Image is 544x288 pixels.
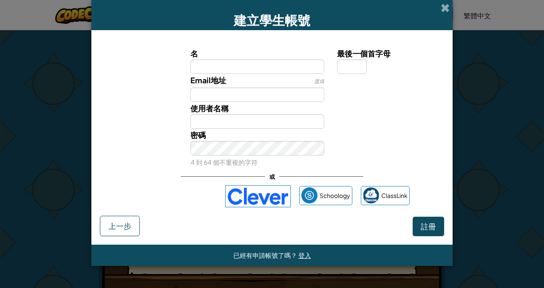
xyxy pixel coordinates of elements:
[363,187,379,203] img: classlink-logo-small.png
[225,185,291,207] img: clever-logo-blue.png
[381,189,408,202] span: ClassLink
[421,221,436,231] span: 註冊
[108,221,131,231] span: 上一步
[298,251,311,259] a: 登入
[190,130,206,140] span: 密碼
[190,75,226,85] span: Email地址
[320,189,350,202] span: Schoology
[100,216,140,236] button: 上一步
[234,12,310,28] span: 建立學生帳號
[233,251,298,259] span: 已經有申請帳號了嗎？
[190,103,229,113] span: 使用者名稱
[130,187,221,206] iframe: 「使用 Google 帳戶登入」按鈕
[190,158,258,166] small: 4 到 64 個不重複的字符
[301,187,317,203] img: schoology.png
[337,48,391,58] span: 最後一個首字母
[265,170,279,183] span: 或
[314,78,324,85] span: 選填
[190,48,198,58] span: 名
[413,217,444,236] button: 註冊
